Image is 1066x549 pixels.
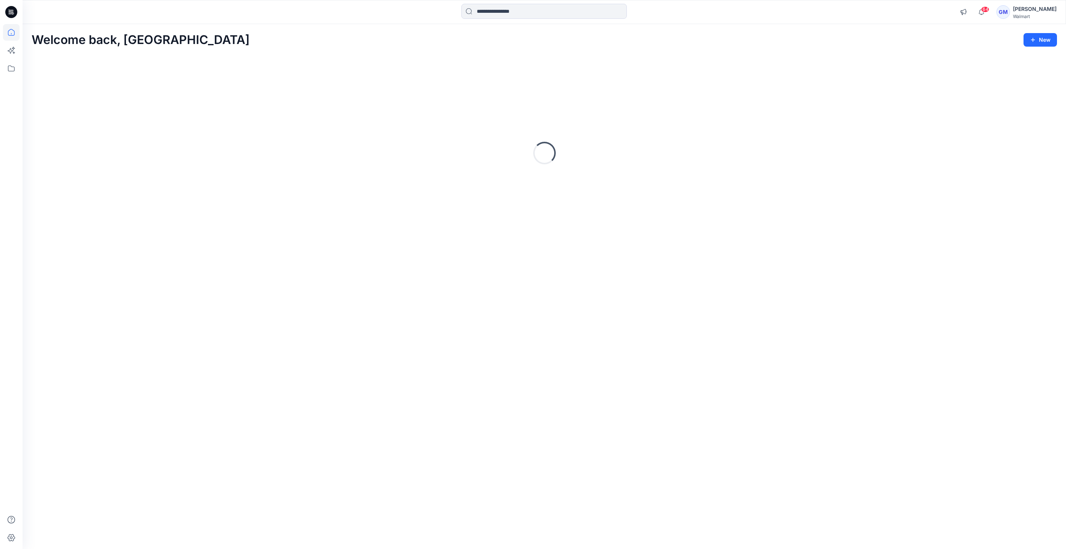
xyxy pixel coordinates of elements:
div: Walmart [1013,14,1057,19]
div: GM [996,5,1010,19]
button: New [1024,33,1057,47]
div: [PERSON_NAME] [1013,5,1057,14]
span: 64 [981,6,989,12]
h2: Welcome back, [GEOGRAPHIC_DATA] [32,33,250,47]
